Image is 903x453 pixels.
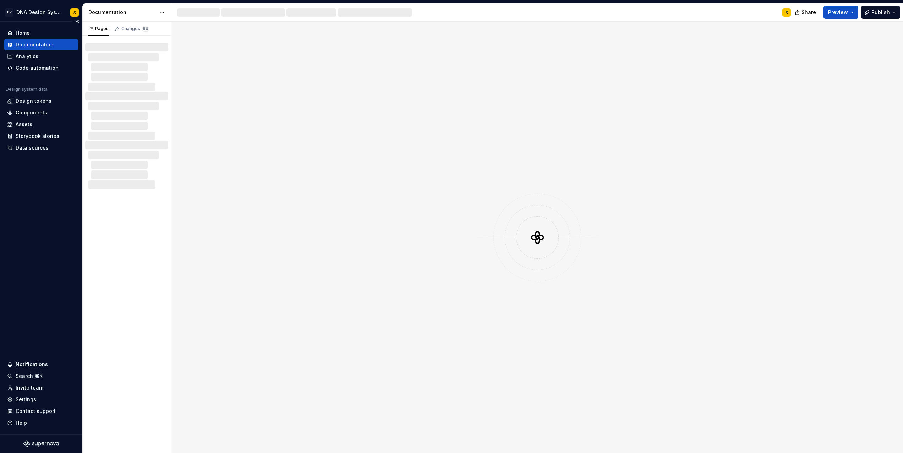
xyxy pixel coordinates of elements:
[1,5,81,20] button: DVDNA Design SystemX
[4,382,78,393] a: Invite team
[142,26,149,32] span: 80
[121,26,149,32] div: Changes
[16,408,56,415] div: Contact support
[6,86,48,92] div: Design system data
[16,121,32,128] div: Assets
[4,394,78,405] a: Settings
[4,142,78,153] a: Data sources
[16,29,30,37] div: Home
[4,27,78,39] a: Home
[16,384,43,391] div: Invite team
[16,65,59,72] div: Code automation
[828,9,848,16] span: Preview
[16,361,48,368] div: Notifications
[16,144,49,151] div: Data sources
[823,6,858,19] button: Preview
[4,406,78,417] button: Contact support
[861,6,900,19] button: Publish
[871,9,890,16] span: Publish
[801,9,816,16] span: Share
[4,359,78,370] button: Notifications
[88,9,155,16] div: Documentation
[4,107,78,118] a: Components
[791,6,821,19] button: Share
[16,9,62,16] div: DNA Design System
[16,373,43,380] div: Search ⌘K
[88,26,109,32] div: Pages
[4,130,78,142] a: Storybook stories
[73,10,76,15] div: X
[16,109,47,116] div: Components
[16,53,38,60] div: Analytics
[4,51,78,62] a: Analytics
[23,440,59,447] svg: Supernova Logo
[4,62,78,74] a: Code automation
[4,417,78,429] button: Help
[16,133,59,140] div: Storybook stories
[4,370,78,382] button: Search ⌘K
[16,419,27,426] div: Help
[4,95,78,107] a: Design tokens
[4,39,78,50] a: Documentation
[4,119,78,130] a: Assets
[16,396,36,403] div: Settings
[786,10,788,15] div: X
[16,97,51,105] div: Design tokens
[72,17,82,27] button: Collapse sidebar
[5,8,13,17] div: DV
[16,41,54,48] div: Documentation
